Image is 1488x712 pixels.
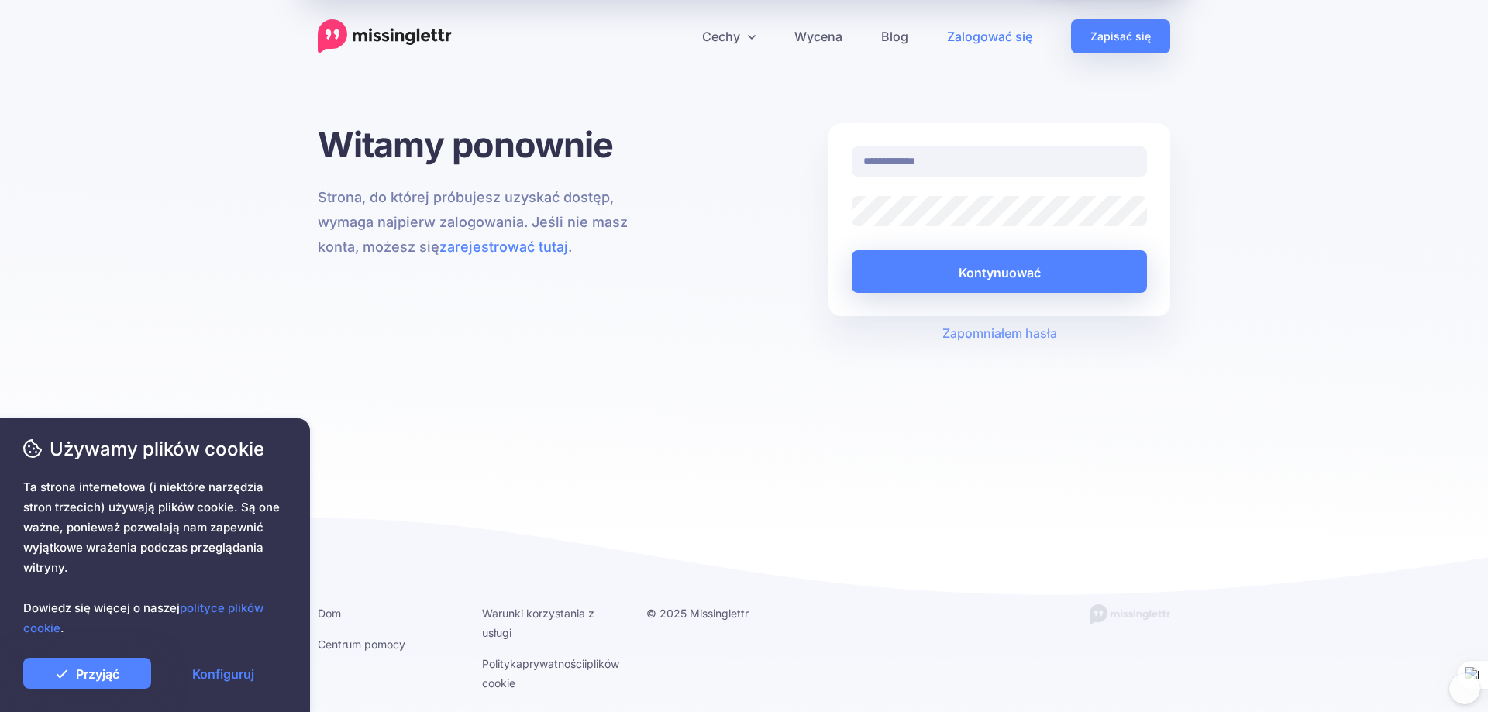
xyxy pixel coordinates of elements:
font: Ta strona internetowa (i niektóre narzędzia stron trzecich) używają plików cookie. Są one ważne, ... [23,480,280,575]
font: Strona, do której próbujesz uzyskać dostęp, wymaga najpierw zalogowania. Jeśli nie masz konta, mo... [318,189,628,255]
a: Centrum pomocy [318,638,405,651]
a: Przyjąć [23,658,151,689]
font: Cechy [702,29,740,44]
font: Zapisać się [1090,30,1151,43]
a: Konfiguruj [159,658,287,689]
font: Blog [881,29,908,44]
font: Używamy plików cookie [50,438,264,460]
a: Zalogować się [928,19,1052,53]
button: Kontynuować [852,250,1147,293]
a: Zapisać się [1071,19,1170,53]
a: Wycena [775,19,862,53]
font: Zalogować się [947,29,1032,44]
font: Konfiguruj [192,666,254,682]
font: . [568,239,572,255]
font: Kontynuować [959,264,1041,280]
font: © 2025 Missinglettr [646,607,749,620]
a: Blog [862,19,928,53]
a: Warunki korzystania z usługi [482,607,594,639]
font: Dowiedz się więcej o naszej [23,600,180,615]
a: Zapomniałem hasła [942,325,1057,341]
font: . [60,621,64,635]
a: prywatności [522,657,584,670]
font: Polityka [482,657,522,670]
a: zarejestrować tutaj [439,239,568,255]
font: Przyjąć [76,666,119,682]
font: Witamy ponownie [318,123,614,166]
a: Dom [318,607,341,620]
a: Cechy [683,19,775,53]
font: i [584,657,587,670]
font: Wycena [794,29,842,44]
